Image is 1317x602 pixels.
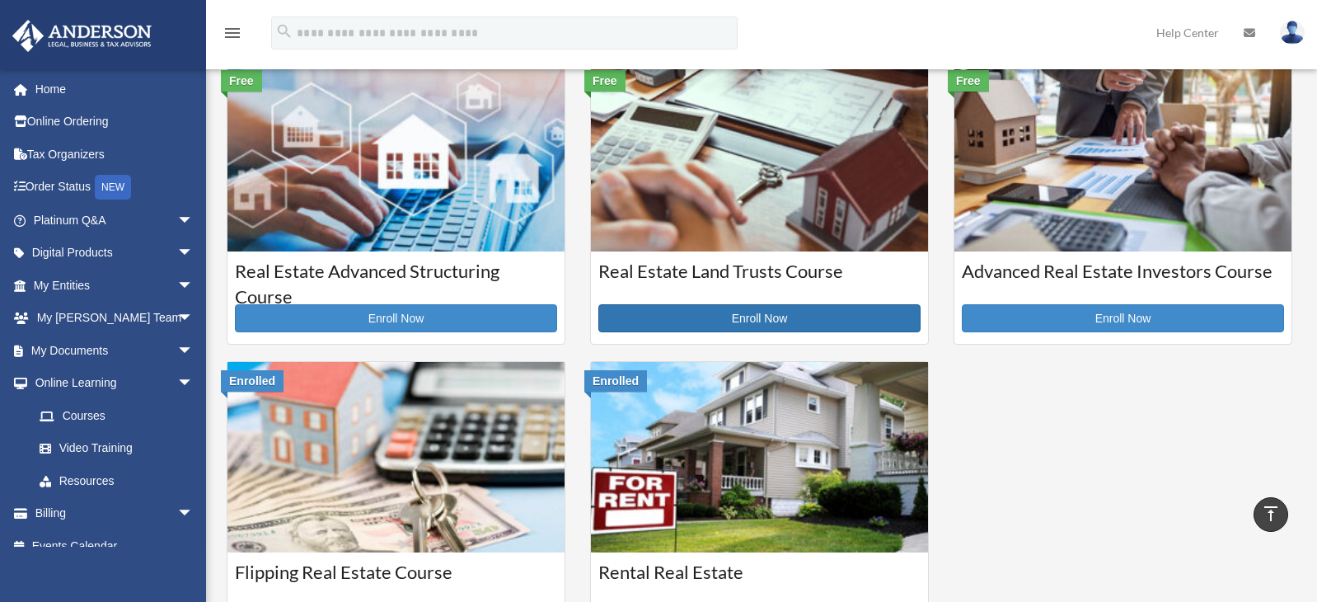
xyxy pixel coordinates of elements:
[177,204,210,238] span: arrow_drop_down
[12,171,218,205] a: Order StatusNEW
[12,138,218,171] a: Tax Organizers
[23,432,218,465] a: Video Training
[598,304,921,332] a: Enroll Now
[177,334,210,368] span: arrow_drop_down
[23,464,218,497] a: Resources
[12,497,218,530] a: Billingarrow_drop_down
[23,399,210,432] a: Courses
[962,259,1284,300] h3: Advanced Real Estate Investors Course
[177,302,210,336] span: arrow_drop_down
[12,269,218,302] a: My Entitiesarrow_drop_down
[12,529,218,562] a: Events Calendar
[223,23,242,43] i: menu
[177,497,210,531] span: arrow_drop_down
[584,70,626,92] div: Free
[12,302,218,335] a: My [PERSON_NAME] Teamarrow_drop_down
[1280,21,1305,45] img: User Pic
[177,367,210,401] span: arrow_drop_down
[1261,504,1281,524] i: vertical_align_top
[598,560,921,601] h3: Rental Real Estate
[962,304,1284,332] a: Enroll Now
[948,70,989,92] div: Free
[177,237,210,270] span: arrow_drop_down
[598,259,921,300] h3: Real Estate Land Trusts Course
[221,370,284,392] div: Enrolled
[12,73,218,106] a: Home
[7,20,157,52] img: Anderson Advisors Platinum Portal
[275,22,293,40] i: search
[1254,497,1288,532] a: vertical_align_top
[12,237,218,270] a: Digital Productsarrow_drop_down
[235,259,557,300] h3: Real Estate Advanced Structuring Course
[12,204,218,237] a: Platinum Q&Aarrow_drop_down
[221,70,262,92] div: Free
[12,367,218,400] a: Online Learningarrow_drop_down
[12,106,218,139] a: Online Ordering
[223,29,242,43] a: menu
[95,175,131,200] div: NEW
[235,560,557,601] h3: Flipping Real Estate Course
[177,269,210,303] span: arrow_drop_down
[584,370,647,392] div: Enrolled
[235,304,557,332] a: Enroll Now
[12,334,218,367] a: My Documentsarrow_drop_down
